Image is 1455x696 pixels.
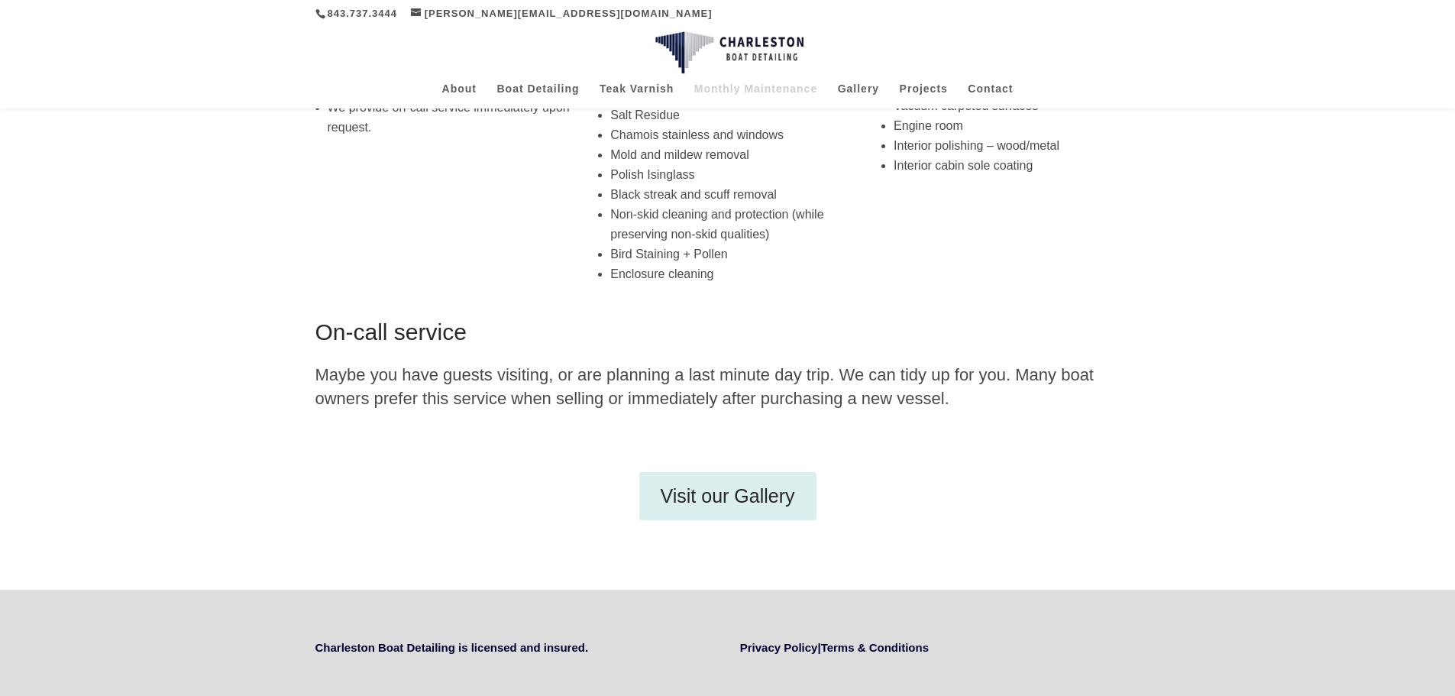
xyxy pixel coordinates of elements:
[610,264,856,284] li: Enclosure cleaning
[315,321,1140,351] h1: On-call service
[610,105,856,125] li: Salt Residue
[600,83,674,108] a: Teak Varnish
[496,83,579,108] a: Boat Detailing
[740,641,818,654] a: Privacy Policy
[639,472,816,521] a: Visit our Gallery
[694,83,817,108] a: Monthly Maintenance
[655,31,803,74] img: Charleston Boat Detailing
[610,205,856,244] li: Non-skid cleaning and protection (while preserving non-skid qualities)
[328,98,574,138] li: We provide on-call service immediately upon request.
[411,8,713,19] a: [PERSON_NAME][EMAIL_ADDRESS][DOMAIN_NAME]
[328,8,398,19] a: 843.737.3444
[894,156,1140,176] li: Interior cabin sole coating
[821,641,929,654] a: Terms & Conditions
[315,364,1140,411] p: Maybe you have guests visiting, or are planning a last minute day trip. We can tidy up for you. M...
[610,185,856,205] li: Black streak and scuff removal
[968,83,1013,108] a: Contact
[442,83,477,108] a: About
[610,244,856,264] li: Bird Staining + Pollen
[610,145,856,165] li: Mold and mildew removal
[315,641,589,654] strong: Charleston Boat Detailing is licensed and insured.
[610,165,856,185] li: Polish Isinglass
[838,83,879,108] a: Gallery
[894,136,1140,156] li: Interior polishing – wood/metal
[740,641,929,654] strong: |
[610,125,856,145] li: Chamois stainless and windows
[900,83,948,108] a: Projects
[894,116,1140,136] li: Engine room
